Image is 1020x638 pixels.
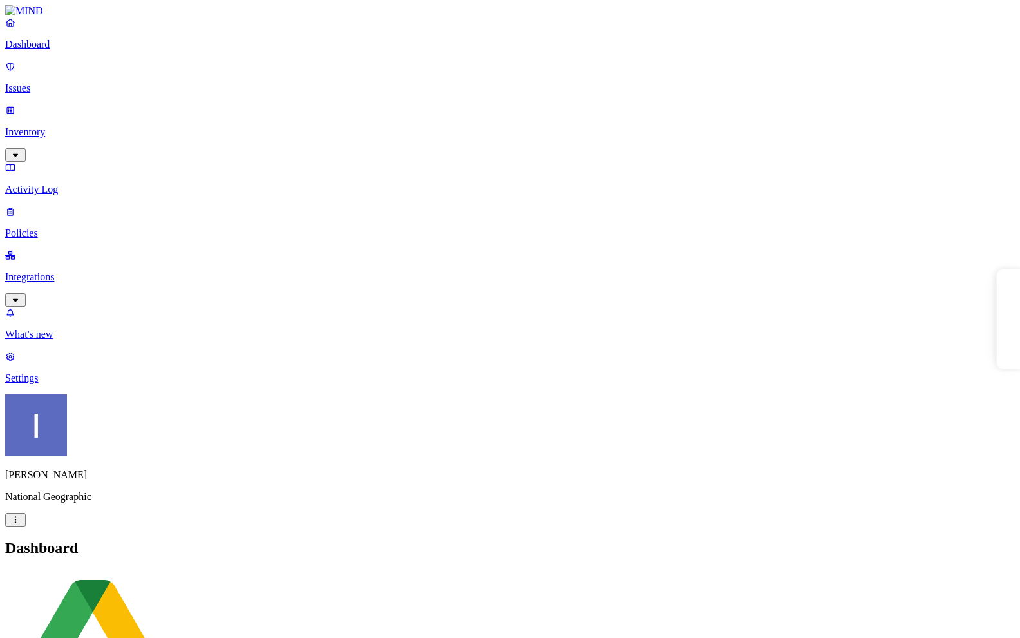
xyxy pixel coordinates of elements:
[5,227,1015,239] p: Policies
[5,271,1015,283] p: Integrations
[5,307,1015,340] a: What's new
[5,206,1015,239] a: Policies
[5,539,1015,557] h2: Dashboard
[5,5,43,17] img: MIND
[5,469,1015,481] p: [PERSON_NAME]
[5,394,67,456] img: Itai Schwartz
[5,329,1015,340] p: What's new
[5,162,1015,195] a: Activity Log
[5,5,1015,17] a: MIND
[5,491,1015,503] p: National Geographic
[5,249,1015,305] a: Integrations
[5,82,1015,94] p: Issues
[5,351,1015,384] a: Settings
[5,126,1015,138] p: Inventory
[5,61,1015,94] a: Issues
[5,104,1015,160] a: Inventory
[5,372,1015,384] p: Settings
[5,17,1015,50] a: Dashboard
[5,184,1015,195] p: Activity Log
[5,39,1015,50] p: Dashboard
